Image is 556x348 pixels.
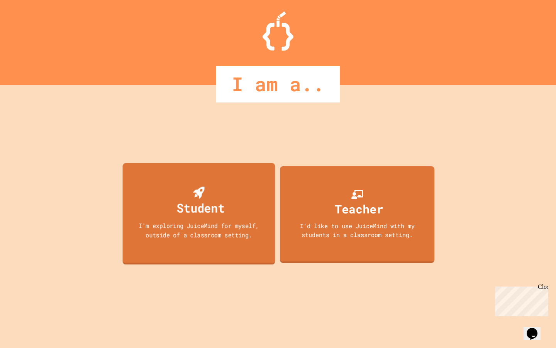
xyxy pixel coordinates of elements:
div: I'm exploring JuiceMind for myself, outside of a classroom setting. [130,221,267,239]
div: I'd like to use JuiceMind with my students in a classroom setting. [288,222,427,239]
div: I am a.. [216,66,340,102]
div: Chat with us now!Close [3,3,53,49]
iframe: chat widget [524,317,548,340]
div: Student [177,199,225,217]
iframe: chat widget [492,283,548,316]
img: Logo.svg [263,12,293,51]
div: Teacher [335,200,383,218]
